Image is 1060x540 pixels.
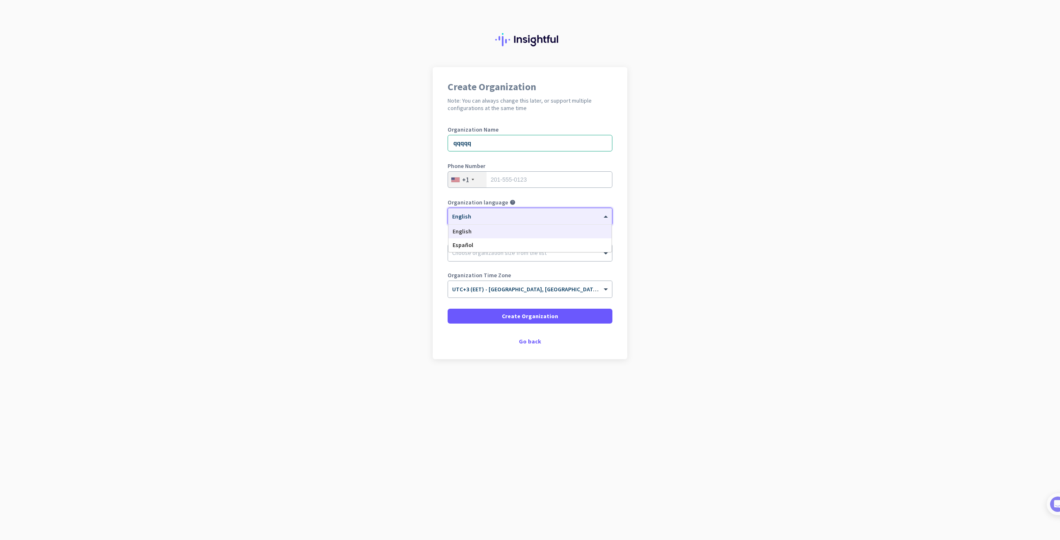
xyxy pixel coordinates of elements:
label: Organization Size (Optional) [448,236,612,242]
label: Organization Name [448,127,612,132]
input: 201-555-0123 [448,171,612,188]
span: English [453,228,472,235]
label: Organization language [448,199,508,205]
span: Español [453,241,473,249]
div: Options List [448,225,612,252]
input: What is the name of your organization? [448,135,612,151]
i: help [510,199,516,205]
img: Insightful [495,33,565,46]
div: Go back [448,338,612,344]
h2: Note: You can always change this later, or support multiple configurations at the same time [448,97,612,112]
button: Create Organization [448,309,612,324]
label: Phone Number [448,163,612,169]
label: Organization Time Zone [448,272,612,278]
div: +1 [462,175,469,184]
h1: Create Organization [448,82,612,92]
span: Create Organization [502,312,558,320]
